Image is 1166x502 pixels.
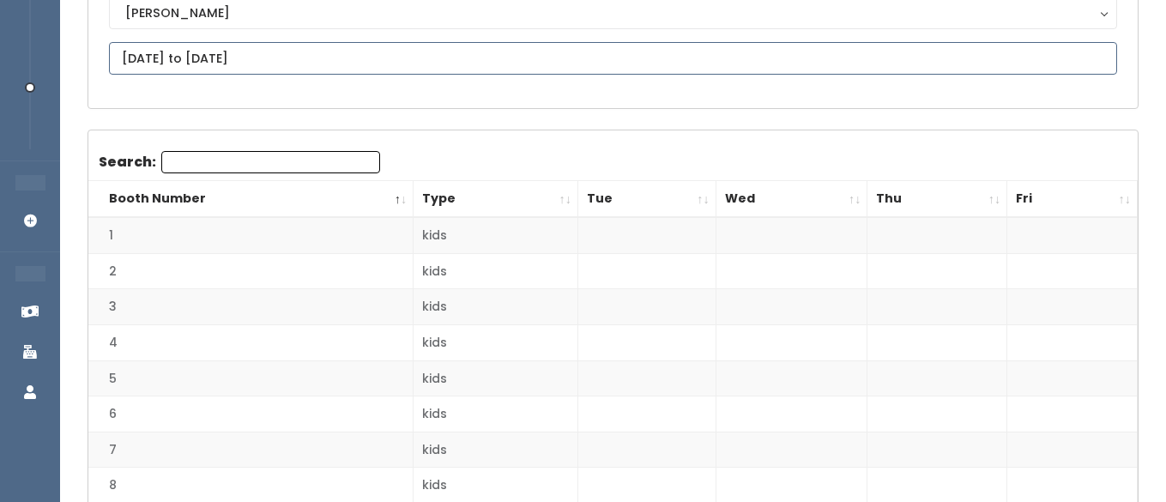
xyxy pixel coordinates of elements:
td: kids [414,289,578,325]
td: kids [414,360,578,396]
td: kids [414,396,578,432]
input: August 23 - August 29, 2025 [109,42,1117,75]
th: Booth Number: activate to sort column descending [88,181,414,218]
td: 1 [88,217,414,253]
td: kids [414,253,578,289]
div: [PERSON_NAME] [125,3,1101,22]
th: Fri: activate to sort column ascending [1007,181,1138,218]
td: 3 [88,289,414,325]
td: 4 [88,325,414,361]
td: kids [414,325,578,361]
input: Search: [161,151,380,173]
th: Type: activate to sort column ascending [414,181,578,218]
td: kids [414,217,578,253]
th: Wed: activate to sort column ascending [716,181,867,218]
td: 7 [88,432,414,468]
label: Search: [99,151,380,173]
td: 2 [88,253,414,289]
td: 5 [88,360,414,396]
th: Thu: activate to sort column ascending [867,181,1007,218]
th: Tue: activate to sort column ascending [577,181,716,218]
td: 6 [88,396,414,432]
td: kids [414,432,578,468]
